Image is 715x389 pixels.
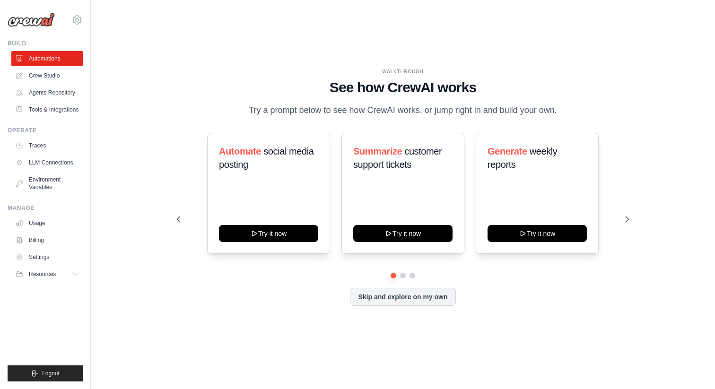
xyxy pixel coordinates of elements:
a: Crew Studio [11,68,83,83]
a: Billing [11,233,83,248]
span: Generate [488,146,527,156]
button: Logout [8,365,83,381]
a: Tools & Integrations [11,102,83,117]
div: Manage [8,204,83,212]
span: social media posting [219,146,314,170]
button: Try it now [488,225,587,242]
div: Operate [8,127,83,134]
button: Try it now [219,225,318,242]
span: weekly reports [488,146,557,170]
span: Automate [219,146,261,156]
a: LLM Connections [11,155,83,170]
button: Resources [11,267,83,282]
a: Traces [11,138,83,153]
span: Logout [42,370,60,377]
span: customer support tickets [353,146,442,170]
span: Resources [29,270,56,278]
button: Try it now [353,225,453,242]
a: Settings [11,250,83,265]
h1: See how CrewAI works [177,79,629,96]
button: Skip and explore on my own [350,288,455,306]
img: Logo [8,13,55,27]
div: Build [8,40,83,47]
a: Automations [11,51,83,66]
a: Usage [11,216,83,231]
span: Summarize [353,146,402,156]
p: Try a prompt below to see how CrewAI works, or jump right in and build your own. [244,104,562,117]
div: WALKTHROUGH [177,68,629,75]
a: Environment Variables [11,172,83,195]
a: Agents Repository [11,85,83,100]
